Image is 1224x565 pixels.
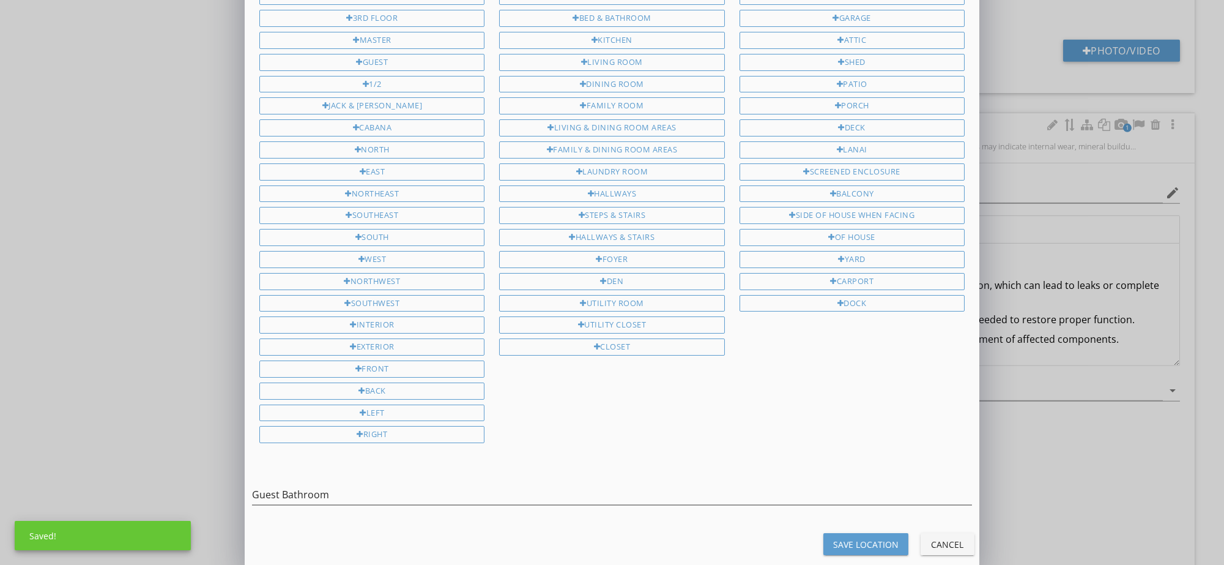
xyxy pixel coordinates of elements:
div: Closet [499,339,724,356]
div: Dining Room [499,76,724,93]
div: Dock [740,295,965,312]
div: Exterior [259,339,484,356]
div: Bed & Bathroom [499,10,724,27]
div: Of House [740,229,965,246]
div: Saved! [15,521,191,550]
div: Porch [740,97,965,114]
div: Shed [740,54,965,71]
div: Guest [259,54,484,71]
div: Northwest [259,273,484,290]
div: Save Location [833,538,899,551]
div: South [259,229,484,246]
div: Foyer [499,251,724,268]
div: Northeast [259,185,484,203]
div: Living Room [499,54,724,71]
div: Hallways & Stairs [499,229,724,246]
div: Family Room [499,97,724,114]
div: Jack & [PERSON_NAME] [259,97,484,114]
div: 3rd Floor [259,10,484,27]
div: Interior [259,316,484,334]
div: Southwest [259,295,484,312]
div: Attic [740,32,965,49]
div: Utility Room [499,295,724,312]
div: West [259,251,484,268]
div: Carport [740,273,965,290]
div: Family & Dining Room Areas [499,141,724,159]
div: Living & Dining Room Areas [499,119,724,137]
div: Kitchen [499,32,724,49]
div: Balcony [740,185,965,203]
div: Den [499,273,724,290]
div: Master [259,32,484,49]
div: Side Of House When Facing [740,207,965,224]
div: Deck [740,119,965,137]
div: Patio [740,76,965,93]
div: Right [259,426,484,443]
div: East [259,163,484,181]
div: Lanai [740,141,965,159]
div: Laundry Room [499,163,724,181]
div: Cancel [930,538,965,551]
div: Steps & Stairs [499,207,724,224]
div: Garage [740,10,965,27]
div: Yard [740,251,965,268]
div: North [259,141,484,159]
input: Use the buttons above to build a location. Click this box to customize. [252,485,972,505]
div: Front [259,361,484,378]
div: Utility Closet [499,316,724,334]
button: Cancel [921,533,974,555]
div: Back [259,383,484,400]
div: Southeast [259,207,484,224]
button: Save Location [823,533,908,555]
div: Screened Enclosure [740,163,965,181]
div: Cabana [259,119,484,137]
div: 1/2 [259,76,484,93]
div: Left [259,405,484,422]
div: Hallways [499,185,724,203]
